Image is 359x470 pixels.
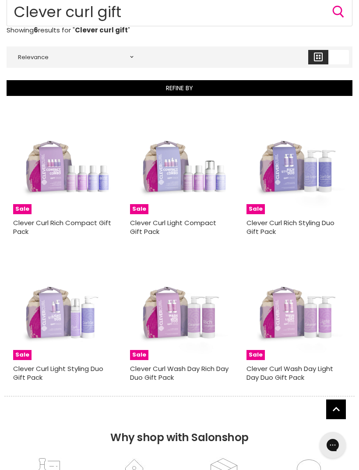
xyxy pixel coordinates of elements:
[13,261,113,360] img: Clever Curl Light Styling Duo Gift Pack
[130,115,229,214] a: Clever Curl Light Compact Gift PackSale
[7,26,352,34] p: Showing results for " "
[246,115,346,214] img: Clever Curl Rich Styling Duo Gift Pack
[130,115,229,214] img: Clever Curl Light Compact Gift Pack
[130,218,216,236] a: Clever Curl Light Compact Gift Pack
[130,261,229,360] img: Clever Curl Wash Day Rich Day Duo Gift Pack
[246,350,265,360] span: Sale
[13,204,32,214] span: Sale
[130,350,148,360] span: Sale
[7,80,352,96] button: Refine By
[246,115,346,214] a: Clever Curl Rich Styling Duo Gift PackSale
[130,204,148,214] span: Sale
[246,261,346,360] a: Clever Curl Wash Day Light Day Duo Gift PackSale
[246,218,334,236] a: Clever Curl Rich Styling Duo Gift Pack
[13,218,111,236] a: Clever Curl Rich Compact Gift Pack
[331,5,345,19] button: Search
[13,364,103,382] a: Clever Curl Light Styling Duo Gift Pack
[315,429,350,461] iframe: Gorgias live chat messenger
[246,204,265,214] span: Sale
[130,364,229,382] a: Clever Curl Wash Day Rich Day Duo Gift Pack
[13,115,113,214] img: Clever Curl Rich Compact Gift Pack
[246,261,346,360] img: Clever Curl Wash Day Light Day Duo Gift Pack
[4,396,355,457] h2: Why shop with Salonshop
[13,261,113,360] a: Clever Curl Light Styling Duo Gift PackSale
[13,350,32,360] span: Sale
[326,399,346,422] span: Back to top
[130,261,229,360] a: Clever Curl Wash Day Rich Day Duo Gift PackSale
[13,115,113,214] a: Clever Curl Rich Compact Gift PackSale
[34,25,38,35] strong: 6
[75,25,128,35] strong: Clever curl gift
[246,364,333,382] a: Clever Curl Wash Day Light Day Duo Gift Pack
[326,399,346,419] a: Back to top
